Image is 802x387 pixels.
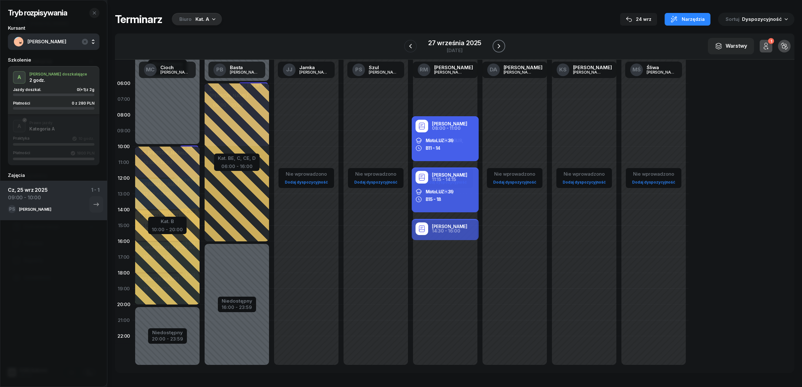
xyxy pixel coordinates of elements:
[573,70,603,74] div: [PERSON_NAME]
[222,303,252,310] div: 16:00 - 23:59
[115,186,133,202] div: 13:00
[115,170,133,186] div: 12:00
[573,65,612,70] div: [PERSON_NAME]
[115,249,133,265] div: 17:00
[369,65,399,70] div: Szul
[208,62,265,78] a: PBBasta[PERSON_NAME]
[222,299,252,303] div: Niedostępny
[115,328,133,344] div: 22:00
[8,66,99,115] button: A[PERSON_NAME] doszkalające2 godz.Jazdy doszkal.0(+1)z 2gPłatności0 z 280 PLN
[79,87,86,92] span: (+1)
[8,8,67,18] h2: Tryb rozpisywania
[347,62,404,78] a: PSSzul[PERSON_NAME]
[768,38,774,44] div: 1
[160,65,191,70] div: Cioch
[222,297,252,311] button: Niedostępny16:00 - 23:59
[115,265,133,281] div: 18:00
[718,13,794,26] button: Sortuj Dyspozycyjność
[146,67,155,72] span: MC
[70,151,94,156] div: 1800 PLN
[27,38,94,46] span: [PERSON_NAME]
[559,67,566,72] span: KS
[13,151,34,156] div: Płatności
[552,62,617,78] a: KS[PERSON_NAME][PERSON_NAME]
[13,136,29,141] span: Praktyka
[8,115,99,165] button: APrawo jazdyKategoria APraktyka10 godz.Płatności1800 PLN
[77,88,94,92] div: 0 z 2g
[421,170,469,178] div: Nie wprowadzono
[160,70,191,74] div: [PERSON_NAME]
[115,297,133,312] div: 20:00
[72,136,94,141] div: 10 godz.
[13,101,34,105] div: Płatności
[352,169,400,187] button: Nie wprowadzonoDodaj dyspozycyjność
[152,217,183,232] button: Kat. B10:00 - 20:00
[230,70,260,74] div: [PERSON_NAME]
[491,169,539,187] button: Nie wprowadzonoDodaj dyspozycyjność
[715,42,747,50] div: Warstwy
[620,13,657,26] button: 24 wrz
[560,169,608,187] button: Nie wprowadzonoDodaj dyspozycyjność
[278,62,335,78] a: JJJamka[PERSON_NAME]
[708,38,754,54] button: Warstwy
[115,312,133,328] div: 21:00
[630,170,678,178] div: Nie wprowadzono
[115,281,133,297] div: 19:00
[282,170,330,178] div: Nie wprowadzono
[8,194,48,201] div: 09:00 - 10:00
[152,217,183,226] div: Kat. B
[421,178,469,186] a: Dodaj dyspozycyjność
[299,65,330,70] div: Jamka
[369,70,399,74] div: [PERSON_NAME]
[352,178,400,186] a: Dodaj dyspozycyjność
[115,123,133,139] div: 09:00
[626,15,651,23] div: 24 wrz
[428,40,481,46] div: 27 września 2025
[630,178,678,186] a: Dodaj dyspozycyjność
[152,329,183,343] button: Niedostępny20:00 - 23:59
[504,70,534,74] div: [PERSON_NAME]
[504,65,542,70] div: [PERSON_NAME]
[352,170,400,178] div: Nie wprowadzono
[647,65,677,70] div: Śliwa
[491,178,539,186] a: Dodaj dyspozycyjność
[115,154,133,170] div: 11:00
[682,15,705,23] span: Narzędzia
[726,15,741,23] span: Sortuj
[282,169,330,187] button: Nie wprowadzonoDodaj dyspozycyjność
[282,178,330,186] a: Dodaj dyspozycyjność
[491,170,539,178] div: Nie wprowadzono
[195,15,209,23] div: Kat. A
[9,207,15,211] span: PS
[482,62,548,78] a: DA[PERSON_NAME][PERSON_NAME]
[413,62,478,78] a: RM[PERSON_NAME][PERSON_NAME]
[139,62,196,78] a: MCCioch[PERSON_NAME]
[560,170,608,178] div: Nie wprowadzono
[218,154,256,162] div: Kat. BE, C, CE, D
[19,207,51,211] div: [PERSON_NAME]
[625,62,682,78] a: MŚŚliwa[PERSON_NAME]
[152,226,183,232] div: 10:00 - 20:00
[218,162,256,169] div: 06:00 - 16:00
[230,65,260,70] div: Basta
[420,67,428,72] span: RM
[560,178,608,186] a: Dodaj dyspozycyjność
[179,15,192,23] div: Biuro
[490,67,497,72] span: DA
[630,169,678,187] button: Nie wprowadzonoDodaj dyspozycyjność
[152,335,183,342] div: 20:00 - 23:59
[72,101,94,105] div: 0 z 280 PLN
[115,76,133,91] div: 06:00
[286,67,292,72] span: JJ
[434,65,473,70] div: [PERSON_NAME]
[115,139,133,154] div: 10:00
[216,67,223,72] span: PB
[665,13,710,26] button: Narzędzia
[421,169,469,187] button: Nie wprowadzonoDodaj dyspozycyjność
[742,16,782,22] span: Dyspozycyjność
[8,186,48,194] div: Cz, 25 wrz 2025
[299,70,330,74] div: [PERSON_NAME]
[115,91,133,107] div: 07:00
[428,48,481,53] div: [DATE]
[115,218,133,233] div: 15:00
